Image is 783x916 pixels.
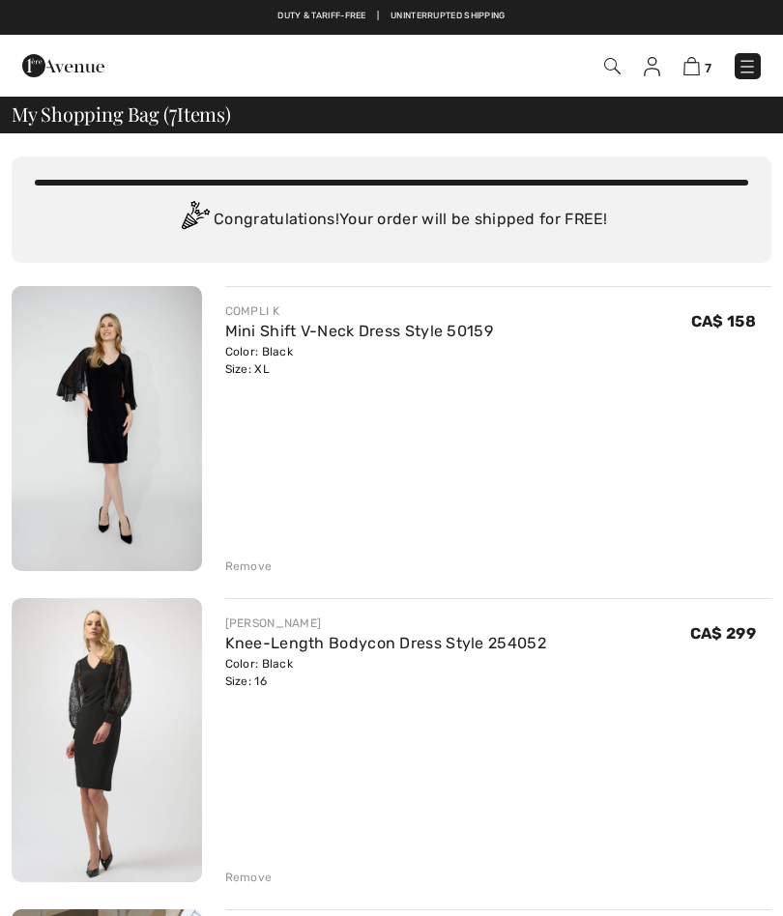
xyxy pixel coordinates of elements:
a: 7 [683,54,711,77]
div: Remove [225,558,273,575]
a: Mini Shift V-Neck Dress Style 50159 [225,322,494,340]
div: [PERSON_NAME] [225,615,546,632]
div: Color: Black Size: 16 [225,655,546,690]
span: CA$ 299 [690,624,756,643]
img: Congratulation2.svg [175,201,214,240]
img: Mini Shift V-Neck Dress Style 50159 [12,286,202,571]
span: 7 [169,100,177,125]
span: My Shopping Bag ( Items) [12,104,231,124]
div: Congratulations! Your order will be shipped for FREE! [35,201,748,240]
span: 7 [705,61,711,75]
div: COMPLI K [225,302,494,320]
img: 1ère Avenue [22,46,104,85]
div: Color: Black Size: XL [225,343,494,378]
img: Knee-Length Bodycon Dress Style 254052 [12,598,202,882]
span: CA$ 158 [691,312,756,330]
img: Search [604,58,621,74]
div: Remove [225,869,273,886]
a: Knee-Length Bodycon Dress Style 254052 [225,634,546,652]
img: Shopping Bag [683,57,700,75]
img: My Info [644,57,660,76]
a: 1ère Avenue [22,55,104,73]
img: Menu [738,57,757,76]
